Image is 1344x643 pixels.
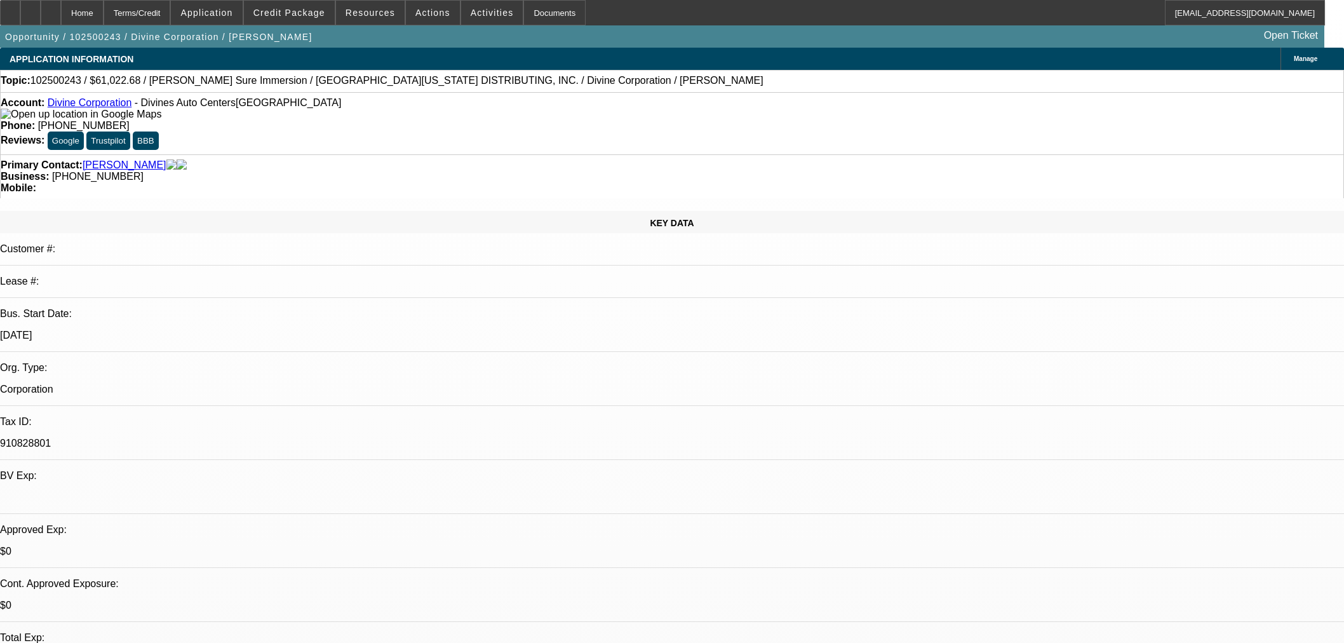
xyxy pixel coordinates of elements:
strong: Topic: [1,75,30,86]
button: Trustpilot [86,132,130,150]
span: - Divines Auto Centers[GEOGRAPHIC_DATA] [135,97,342,108]
span: Credit Package [253,8,325,18]
a: Divine Corporation [48,97,132,108]
span: KEY DATA [650,218,694,228]
img: facebook-icon.png [166,159,177,171]
a: [PERSON_NAME] [83,159,166,171]
img: linkedin-icon.png [177,159,187,171]
button: Application [171,1,242,25]
strong: Business: [1,171,49,182]
button: Resources [336,1,405,25]
strong: Account: [1,97,44,108]
span: Resources [346,8,395,18]
strong: Mobile: [1,182,36,193]
button: Credit Package [244,1,335,25]
span: Manage [1294,55,1317,62]
button: Actions [406,1,460,25]
span: [PHONE_NUMBER] [52,171,144,182]
button: Activities [461,1,523,25]
button: Google [48,132,84,150]
img: Open up location in Google Maps [1,109,161,120]
strong: Phone: [1,120,35,131]
a: View Google Maps [1,109,161,119]
span: APPLICATION INFORMATION [10,54,133,64]
strong: Primary Contact: [1,159,83,171]
span: 102500243 / $61,022.68 / [PERSON_NAME] Sure Immersion / [GEOGRAPHIC_DATA][US_STATE] DISTRIBUTING,... [30,75,763,86]
span: Application [180,8,232,18]
strong: Reviews: [1,135,44,146]
a: Open Ticket [1259,25,1323,46]
span: Activities [471,8,514,18]
button: BBB [133,132,159,150]
span: Actions [415,8,450,18]
span: Opportunity / 102500243 / Divine Corporation / [PERSON_NAME] [5,32,312,42]
span: [PHONE_NUMBER] [38,120,130,131]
